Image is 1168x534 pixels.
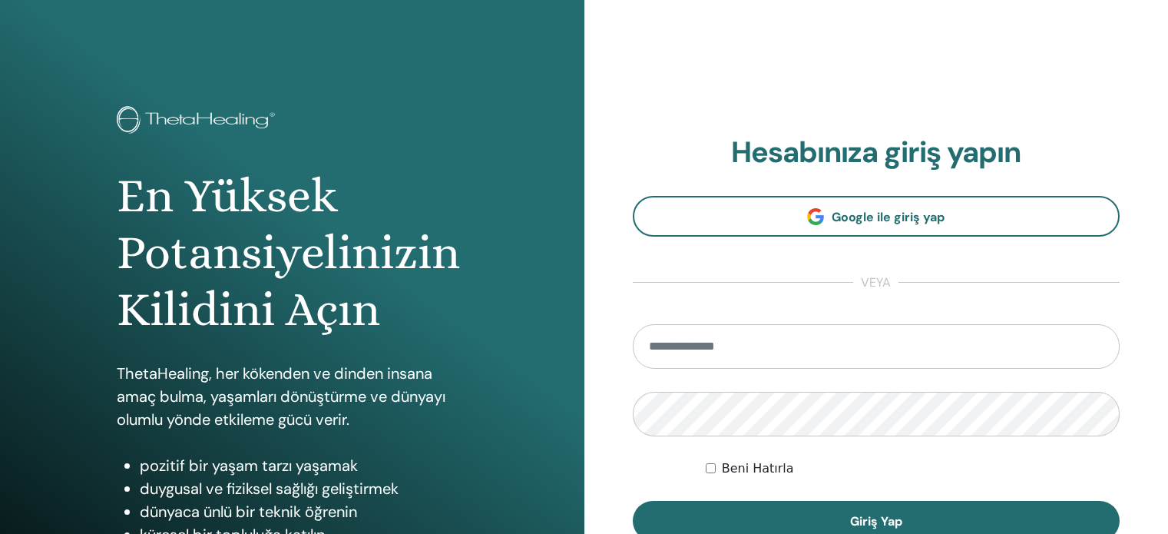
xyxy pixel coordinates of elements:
[117,362,468,431] p: ThetaHealing, her kökenden ve dinden insana amaç bulma, yaşamları dönüştürme ve dünyayı olumlu yö...
[140,454,468,477] li: pozitif bir yaşam tarzı yaşamak
[633,196,1120,237] a: Google ile giriş yap
[633,135,1120,171] h2: Hesabınıza giriş yapın
[832,209,945,225] span: Google ile giriş yap
[850,513,902,529] span: Giriş Yap
[706,459,1120,478] div: Keep me authenticated indefinitely or until I manually logout
[117,167,468,339] h1: En Yüksek Potansiyelinizin Kilidini Açın
[853,274,898,292] span: veya
[140,500,468,523] li: dünyaca ünlü bir teknik öğrenin
[722,459,794,478] label: Beni Hatırla
[140,477,468,500] li: duygusal ve fiziksel sağlığı geliştirmek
